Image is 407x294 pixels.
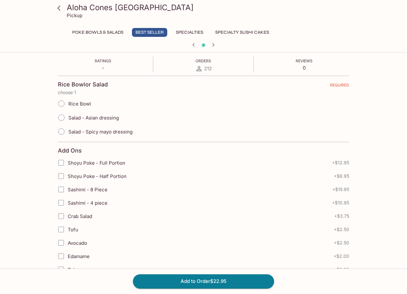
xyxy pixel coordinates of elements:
h4: Add Ons [58,147,82,154]
button: Specialty Sushi Cakes [212,28,272,37]
span: Salad - Asian dressing [68,115,119,121]
span: Sashimi - 8 Piece [68,187,107,193]
span: Tofu [68,227,78,233]
p: - [95,65,111,71]
span: Reviews [296,58,313,63]
button: Specialties [172,28,207,37]
span: + $8.95 [334,174,349,179]
button: Best Seller [132,28,167,37]
span: + $2.50 [334,227,349,232]
span: + $12.95 [332,160,349,165]
span: Salad - Spicy mayo dressing [68,129,133,135]
span: Avocado [68,240,87,246]
span: + $3.75 [334,214,349,219]
p: Pickup [67,12,82,18]
span: Edamame [68,253,90,259]
span: REQUIRED [330,83,349,90]
span: Sashimi - 4 piece [68,200,107,206]
h4: Rice Bowlor Salad [58,81,108,88]
h3: Aloha Cones [GEOGRAPHIC_DATA] [67,3,351,12]
span: Takuan [68,267,84,273]
span: Orders [196,58,211,63]
span: Rice Bowl [68,101,91,107]
span: Shoyu Poke - Half Portion [68,173,127,179]
span: + $2.50 [334,240,349,245]
span: Crab Salad [68,213,92,219]
p: choose 1 [58,90,349,95]
span: Shoyu Poke - Full Portion [68,160,125,166]
span: + $10.95 [332,200,349,205]
span: Ratings [95,58,111,63]
span: + $15.95 [332,187,349,192]
span: + $2.00 [334,267,349,272]
span: + $2.00 [334,254,349,259]
button: Add to Order$22.95 [133,274,274,288]
button: Poke Bowls & Salads [69,28,127,37]
span: 212 [204,65,212,72]
p: 0 [296,65,313,71]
